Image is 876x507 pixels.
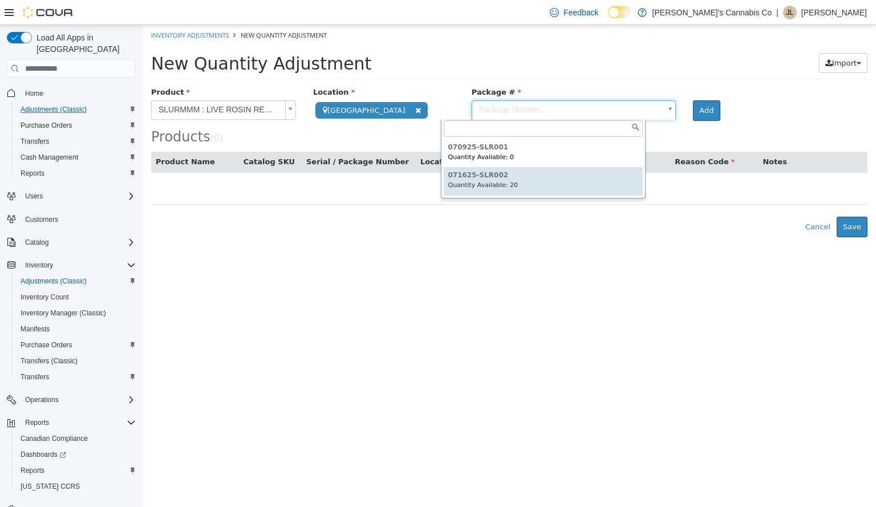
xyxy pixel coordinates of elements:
a: Dashboards [11,447,140,463]
p: [PERSON_NAME] [801,6,867,19]
a: Canadian Compliance [16,432,92,445]
span: Inventory Manager (Classic) [21,309,106,318]
button: Canadian Compliance [11,431,140,447]
span: Inventory Count [16,290,136,304]
span: Purchase Orders [21,340,72,350]
span: Purchase Orders [16,338,136,352]
span: Transfers (Classic) [21,356,78,366]
span: Users [21,189,136,203]
p: [PERSON_NAME]'s Cannabis Co [652,6,772,19]
span: Dark Mode [608,18,609,19]
button: Cash Management [11,149,140,165]
button: Manifests [11,321,140,337]
span: Inventory [21,258,136,272]
span: Transfers [21,372,49,382]
span: Transfers [16,370,136,384]
a: Inventory Manager (Classic) [16,306,111,320]
span: Cash Management [16,151,136,164]
button: Inventory Count [11,289,140,305]
a: Transfers (Classic) [16,354,82,368]
span: Load All Apps in [GEOGRAPHIC_DATA] [32,32,136,55]
button: Purchase Orders [11,337,140,353]
span: Transfers [16,135,136,148]
span: Purchase Orders [21,121,72,130]
a: Transfers [16,135,54,148]
span: Reports [21,416,136,429]
button: Transfers [11,369,140,385]
span: Home [21,86,136,100]
span: Adjustments (Classic) [21,105,87,114]
span: Inventory Manager (Classic) [16,306,136,320]
span: Transfers (Classic) [16,354,136,368]
span: Reports [16,167,136,180]
button: Inventory [2,257,140,273]
a: Purchase Orders [16,119,77,132]
span: Operations [25,395,59,404]
h6: 070925-SLR001 [305,119,496,126]
button: Reports [11,165,140,181]
input: Dark Mode [608,6,632,18]
a: Reports [16,167,49,180]
span: Inventory Count [21,293,69,302]
button: Inventory [21,258,58,272]
span: Adjustments (Classic) [16,274,136,288]
span: Customers [21,212,136,226]
button: Purchase Orders [11,117,140,133]
span: Catalog [21,236,136,249]
div: Jennifer Lacasse [783,6,797,19]
span: Canadian Compliance [16,432,136,445]
button: Reports [11,463,140,478]
span: Reports [16,464,136,477]
span: Dashboards [21,450,66,459]
button: Transfers (Classic) [11,353,140,369]
span: Washington CCRS [16,480,136,493]
button: Adjustments (Classic) [11,102,140,117]
a: Cash Management [16,151,83,164]
span: Adjustments (Classic) [21,277,87,286]
button: Home [2,84,140,101]
span: Transfers [21,137,49,146]
span: Reports [21,466,44,475]
span: Inventory [25,261,53,270]
button: Reports [21,416,54,429]
a: Adjustments (Classic) [16,103,91,116]
button: Adjustments (Classic) [11,273,140,289]
h6: 071625-SLR002 [305,147,496,154]
a: Inventory Count [16,290,74,304]
span: Catalog [25,238,48,247]
button: Reports [2,415,140,431]
span: Canadian Compliance [21,434,88,443]
span: Purchase Orders [16,119,136,132]
small: Quantity Available: 20 [305,156,375,164]
span: Manifests [21,325,50,334]
a: [US_STATE] CCRS [16,480,84,493]
span: Cash Management [21,153,78,162]
a: Customers [21,213,63,226]
span: Home [25,89,43,98]
small: Quantity Available: 0 [305,128,371,136]
button: Catalog [2,234,140,250]
a: Transfers [16,370,54,384]
span: Customers [25,215,58,224]
a: Dashboards [16,448,71,461]
button: Users [2,188,140,204]
button: Catalog [21,236,53,249]
span: Operations [21,393,136,407]
button: Operations [21,393,63,407]
button: Transfers [11,133,140,149]
span: Dashboards [16,448,136,461]
a: Feedback [545,1,603,24]
button: Inventory Manager (Classic) [11,305,140,321]
span: JL [786,6,794,19]
span: Reports [25,418,49,427]
span: Feedback [563,7,598,18]
a: Purchase Orders [16,338,77,352]
button: [US_STATE] CCRS [11,478,140,494]
a: Manifests [16,322,54,336]
span: Reports [21,169,44,178]
a: Reports [16,464,49,477]
p: | [776,6,778,19]
span: [US_STATE] CCRS [21,482,80,491]
span: Manifests [16,322,136,336]
a: Home [21,87,48,100]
